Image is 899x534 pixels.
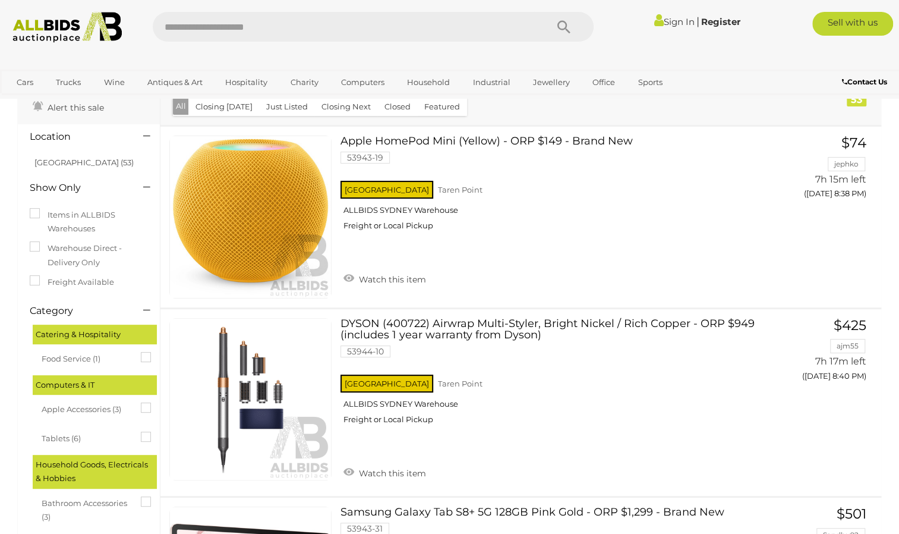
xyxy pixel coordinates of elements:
a: Cars [9,73,41,92]
a: Wine [96,73,133,92]
button: Closing [DATE] [188,98,260,116]
a: $425 ajm55 7h 17m left ([DATE] 8:40 PM) [770,318,869,388]
h4: Location [30,131,125,142]
button: Featured [417,98,467,116]
label: Warehouse Direct - Delivery Only [30,241,148,269]
a: Jewellery [525,73,578,92]
div: 53 [847,93,866,106]
label: Items in ALLBIDS Warehouses [30,208,148,236]
a: Antiques & Art [140,73,210,92]
b: Contact Us [842,77,887,86]
div: Computers & IT [33,375,157,395]
a: Industrial [465,73,518,92]
span: Food Service (1) [42,349,131,366]
a: Alert this sale [30,98,107,115]
span: Tablets (6) [42,429,131,445]
span: $74 [841,134,866,151]
a: Contact Us [842,76,890,89]
img: Allbids.com.au [7,12,128,43]
a: DYSON (400722) Airwrap Multi-Styler, Bright Nickel / Rich Copper - ORP $949 (includes 1 year warr... [349,318,752,434]
div: Catering & Hospitality [33,325,157,344]
a: Sign In [654,16,695,27]
a: Register [701,16,740,27]
a: Apple HomePod Mini (Yellow) - ORP $149 - Brand New 53943-19 [GEOGRAPHIC_DATA] Taren Point ALLBIDS... [349,136,752,240]
h4: Category [30,306,125,316]
div: Household Goods, Electricals & Hobbies [33,455,157,489]
a: Computers [333,73,392,92]
a: Sell with us [812,12,893,36]
span: Bathroom Accessories (3) [42,494,131,524]
a: [GEOGRAPHIC_DATA] (53) [34,158,134,167]
h4: Show Only [30,183,125,193]
button: All [173,98,189,115]
a: Charity [282,73,326,92]
span: Watch this item [356,274,426,285]
a: Household [399,73,458,92]
span: | [696,15,699,28]
span: $425 [834,317,866,334]
a: Sports [630,73,670,92]
label: Freight Available [30,275,114,289]
a: Hospitality [217,73,275,92]
a: Watch this item [340,269,429,287]
a: Trucks [48,73,89,92]
a: $74 jephko 7h 15m left ([DATE] 8:38 PM) [770,136,869,205]
span: Alert this sale [45,102,104,113]
span: $501 [837,505,866,522]
button: Closed [377,98,418,116]
button: Closing Next [314,98,378,116]
button: Just Listed [259,98,315,116]
a: [GEOGRAPHIC_DATA] [9,92,109,112]
button: Search [534,12,594,42]
span: Watch this item [356,468,426,479]
span: Apple Accessories (3) [42,400,131,416]
a: Office [585,73,623,92]
a: Watch this item [340,463,429,481]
